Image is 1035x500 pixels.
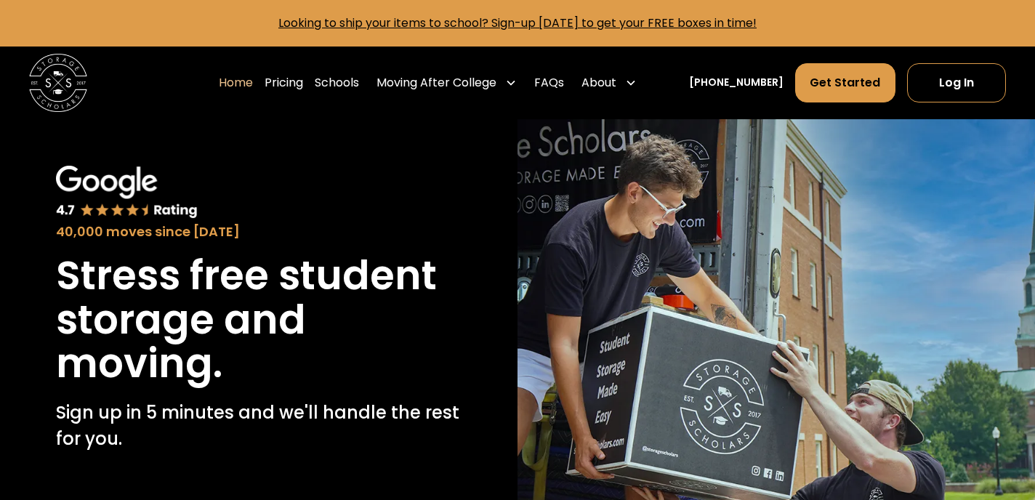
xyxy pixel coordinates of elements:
[581,74,616,92] div: About
[689,75,784,90] a: [PHONE_NUMBER]
[576,62,643,103] div: About
[371,62,523,103] div: Moving After College
[265,62,303,103] a: Pricing
[907,63,1006,102] a: Log In
[56,400,462,452] p: Sign up in 5 minutes and we'll handle the rest for you.
[376,74,496,92] div: Moving After College
[29,54,87,112] img: Storage Scholars main logo
[315,62,359,103] a: Schools
[56,166,198,220] img: Google 4.7 star rating
[795,63,896,102] a: Get Started
[219,62,253,103] a: Home
[534,62,564,103] a: FAQs
[278,15,757,31] a: Looking to ship your items to school? Sign-up [DATE] to get your FREE boxes in time!
[56,222,462,242] div: 40,000 moves since [DATE]
[56,254,462,385] h1: Stress free student storage and moving.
